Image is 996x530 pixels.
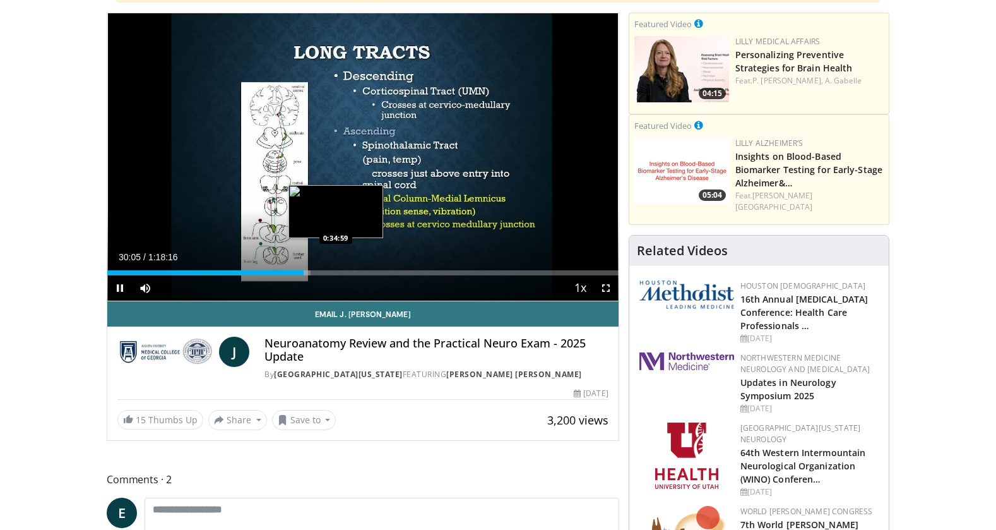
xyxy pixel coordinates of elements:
[740,447,866,485] a: 64th Western Intermountain Neurological Organization (WINO) Conferen…
[740,506,873,517] a: World [PERSON_NAME] Congress
[547,413,608,428] span: 3,200 views
[136,414,146,426] span: 15
[740,486,879,498] div: [DATE]
[107,471,619,488] span: Comments 2
[740,376,836,402] a: Updates in Neurology Symposium 2025
[117,410,203,430] a: 15 Thumbs Up
[274,369,403,380] a: [GEOGRAPHIC_DATA][US_STATE]
[740,293,869,332] a: 16th Annual [MEDICAL_DATA] Conference: Health Care Professionals …
[148,252,178,262] span: 1:18:16
[107,498,137,528] a: E
[288,185,383,238] img: image.jpeg
[107,301,619,327] a: Email J. [PERSON_NAME]
[735,138,803,148] a: Lilly Alzheimer’s
[107,270,619,275] div: Progress Bar
[264,337,608,364] h4: Neuroanatomy Review and the Practical Neuro Exam - 2025 Update
[735,190,813,212] a: [PERSON_NAME][GEOGRAPHIC_DATA]
[264,369,608,380] div: By FEATURING
[740,403,879,414] div: [DATE]
[634,18,692,30] small: Featured Video
[593,275,619,301] button: Fullscreen
[655,423,718,489] img: f6362829-b0a3-407d-a044-59546adfd345.png.150x105_q85_autocrop_double_scale_upscale_version-0.2.png
[568,275,593,301] button: Playback Rate
[634,138,729,204] a: 05:04
[107,13,619,301] video-js: Video Player
[735,75,884,87] div: Feat.
[107,275,133,301] button: Pause
[272,410,336,430] button: Save to
[735,190,884,213] div: Feat.
[143,252,146,262] span: /
[208,410,267,430] button: Share
[634,36,729,102] img: c3be7821-a0a3-4187-927a-3bb177bd76b4.png.150x105_q85_crop-smart_upscale.jpg
[735,36,821,47] a: Lilly Medical Affairs
[634,36,729,102] a: 04:15
[825,75,862,86] a: A. Gabelle
[752,75,823,86] a: P. [PERSON_NAME],
[634,120,692,131] small: Featured Video
[446,369,582,380] a: [PERSON_NAME] [PERSON_NAME]
[699,88,726,99] span: 04:15
[117,337,214,367] img: Medical College of Georgia - Augusta University
[637,243,728,258] h4: Related Videos
[740,352,870,375] a: Northwestern Medicine Neurology and [MEDICAL_DATA]
[735,150,882,189] a: Insights on Blood-Based Biomarker Testing for Early-Stage Alzheimer&…
[639,352,734,370] img: 2a462fb6-9365-492a-ac79-3166a6f924d8.png.150x105_q85_autocrop_double_scale_upscale_version-0.2.jpg
[735,49,853,74] a: Personalizing Preventive Strategies for Brain Health
[699,190,726,201] span: 05:04
[574,388,608,399] div: [DATE]
[740,333,879,344] div: [DATE]
[639,280,734,309] img: 5e4488cc-e109-4a4e-9fd9-73bb9237ee91.png.150x105_q85_autocrop_double_scale_upscale_version-0.2.png
[219,337,249,367] a: J
[634,138,729,204] img: 89d2bcdb-a0e3-4b93-87d8-cca2ef42d978.png.150x105_q85_crop-smart_upscale.png
[119,252,141,262] span: 30:05
[740,280,865,291] a: Houston [DEMOGRAPHIC_DATA]
[133,275,158,301] button: Mute
[740,423,861,445] a: [GEOGRAPHIC_DATA][US_STATE] Neurology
